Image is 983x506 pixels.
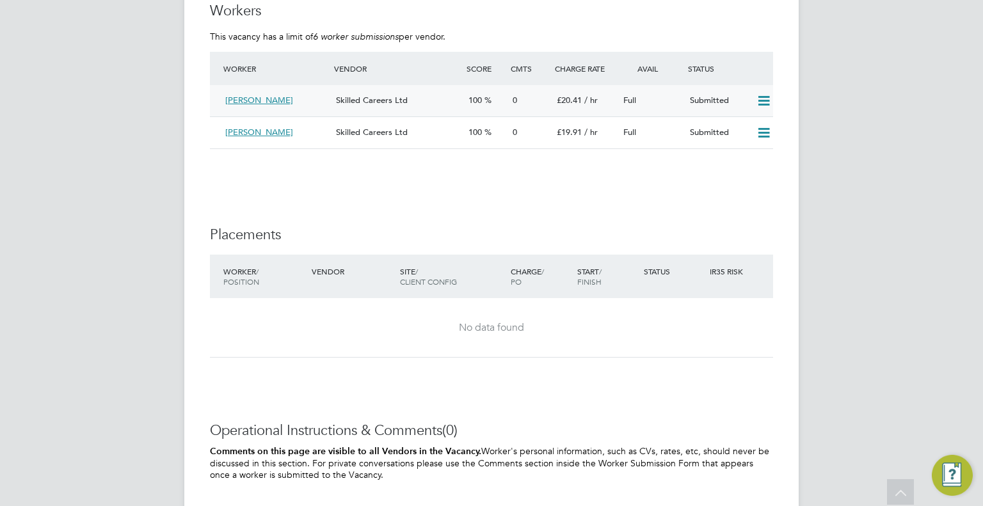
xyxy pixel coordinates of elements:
[336,95,408,106] span: Skilled Careers Ltd
[331,57,463,80] div: Vendor
[507,260,574,293] div: Charge
[623,127,636,138] span: Full
[225,127,293,138] span: [PERSON_NAME]
[513,127,517,138] span: 0
[225,95,293,106] span: [PERSON_NAME]
[552,57,618,80] div: Charge Rate
[685,122,751,143] div: Submitted
[210,446,481,457] b: Comments on this page are visible to all Vendors in the Vacancy.
[308,260,397,283] div: Vendor
[574,260,641,293] div: Start
[511,266,544,287] span: / PO
[220,260,308,293] div: Worker
[210,2,773,20] h3: Workers
[584,95,598,106] span: / hr
[220,57,331,80] div: Worker
[336,127,408,138] span: Skilled Careers Ltd
[507,57,552,80] div: Cmts
[463,57,507,80] div: Score
[618,57,685,80] div: Avail
[584,127,598,138] span: / hr
[223,266,259,287] span: / Position
[707,260,751,283] div: IR35 Risk
[623,95,636,106] span: Full
[313,31,399,42] em: 6 worker submissions
[400,266,457,287] span: / Client Config
[641,260,707,283] div: Status
[932,455,973,496] button: Engage Resource Center
[557,95,582,106] span: £20.41
[442,422,458,439] span: (0)
[397,260,507,293] div: Site
[210,445,773,481] p: Worker's personal information, such as CVs, rates, etc, should never be discussed in this section...
[210,31,773,42] p: This vacancy has a limit of per vendor.
[210,422,773,440] h3: Operational Instructions & Comments
[685,57,773,80] div: Status
[577,266,602,287] span: / Finish
[468,127,482,138] span: 100
[468,95,482,106] span: 100
[685,90,751,111] div: Submitted
[210,226,773,244] h3: Placements
[513,95,517,106] span: 0
[557,127,582,138] span: £19.91
[223,321,760,335] div: No data found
